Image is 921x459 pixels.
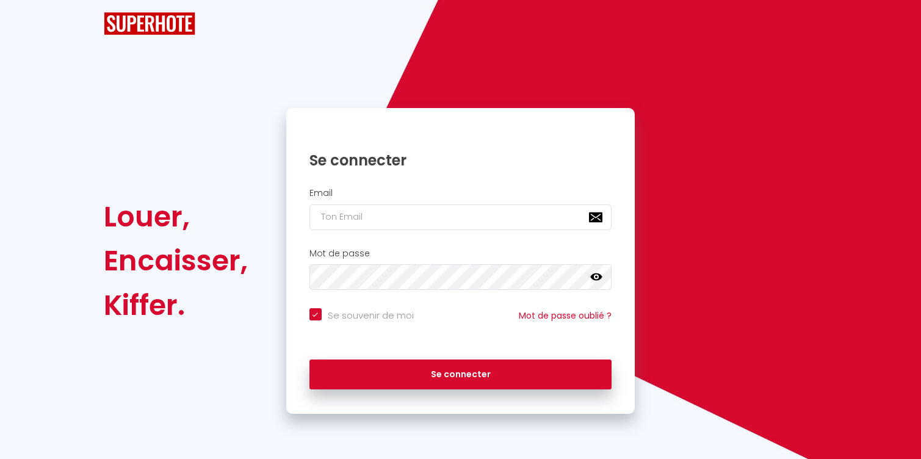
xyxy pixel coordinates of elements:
[309,204,612,230] input: Ton Email
[309,360,612,390] button: Se connecter
[104,239,248,283] div: Encaisser,
[519,309,612,322] a: Mot de passe oublié ?
[104,12,195,35] img: SuperHote logo
[104,195,248,239] div: Louer,
[309,188,612,198] h2: Email
[309,151,612,170] h1: Se connecter
[309,248,612,259] h2: Mot de passe
[104,283,248,327] div: Kiffer.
